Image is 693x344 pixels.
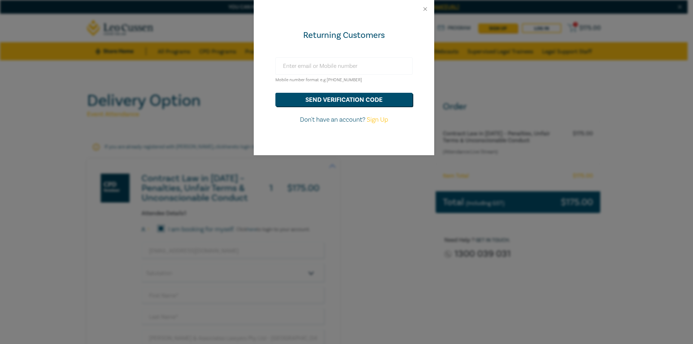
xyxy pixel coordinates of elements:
div: Returning Customers [275,30,413,41]
button: send verification code [275,93,413,106]
small: Mobile number format e.g [PHONE_NUMBER] [275,77,362,83]
input: Enter email or Mobile number [275,57,413,75]
button: Close [422,6,428,12]
p: Don't have an account? [275,115,413,125]
a: Sign Up [367,116,388,124]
